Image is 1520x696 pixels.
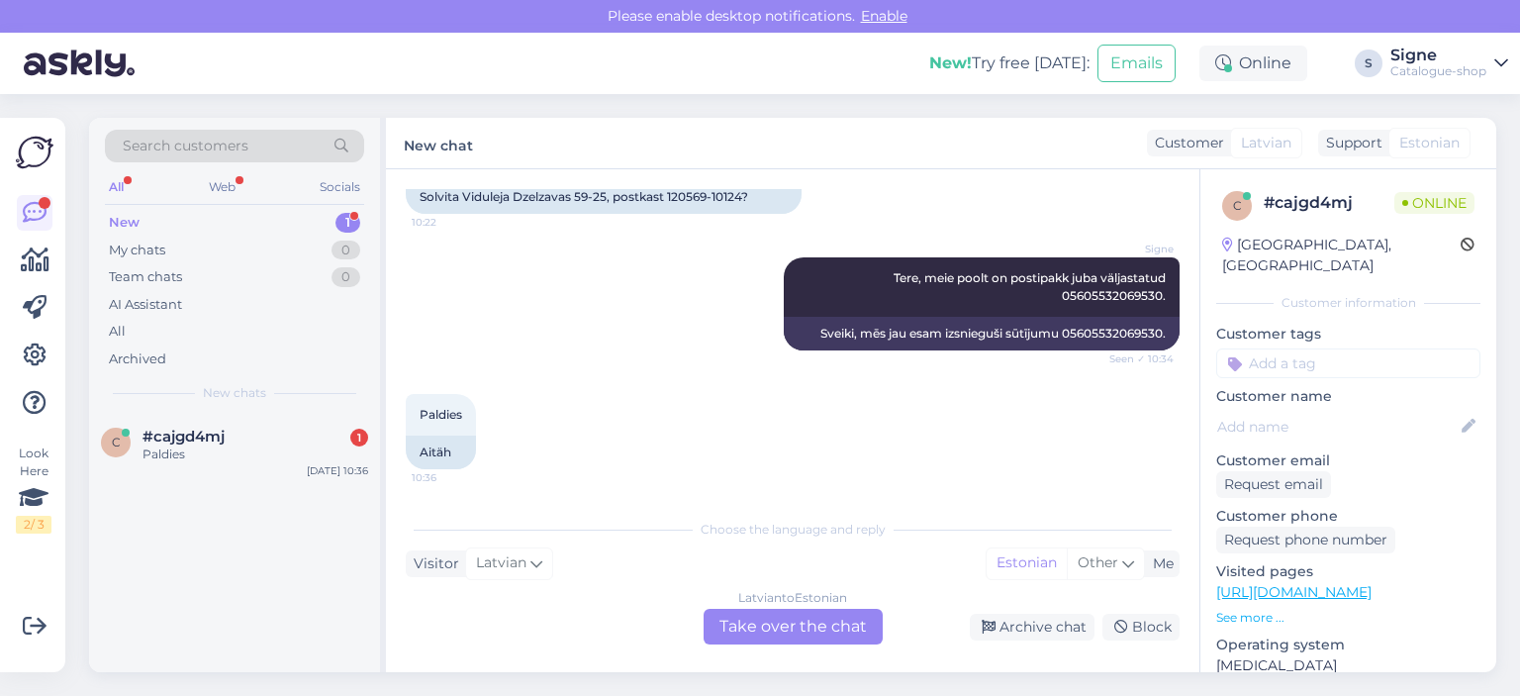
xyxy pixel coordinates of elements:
div: Archive chat [970,614,1094,641]
div: S [1355,50,1382,77]
p: Customer phone [1216,506,1480,527]
div: Archived [109,349,166,369]
div: Customer [1147,133,1224,153]
label: New chat [404,130,473,156]
span: Latvian [1241,133,1291,153]
div: 1 [350,429,368,447]
div: Sveiki, mēs jau esam izsnieguši sūtījumu 05605532069530. [784,317,1180,350]
div: Request phone number [1216,527,1395,553]
div: 0 [332,241,360,260]
div: Estonian [987,548,1067,578]
div: 1 [335,213,360,233]
span: #cajgd4mj [142,428,225,446]
span: Seen ✓ 10:34 [1099,351,1174,366]
div: Request email [1216,471,1331,498]
p: Visited pages [1216,561,1480,582]
span: Online [1394,192,1474,214]
span: Latvian [476,552,526,574]
div: 2 / 3 [16,516,51,534]
div: # cajgd4mj [1264,191,1394,215]
span: Other [1078,553,1118,571]
span: c [1233,198,1242,213]
a: SigneCatalogue-shop [1390,48,1508,79]
div: New [109,213,140,233]
a: [URL][DOMAIN_NAME] [1216,583,1372,601]
div: Paldies [142,446,368,463]
b: New! [929,53,972,72]
div: Me [1145,553,1174,574]
p: [MEDICAL_DATA] [1216,655,1480,676]
div: All [105,174,128,200]
span: 10:36 [412,470,486,485]
div: Look Here [16,445,51,534]
div: Socials [316,174,364,200]
p: Customer tags [1216,324,1480,345]
div: Signe [1390,48,1486,63]
span: Paldies [420,407,462,422]
input: Add name [1217,416,1458,438]
p: Operating system [1216,635,1480,655]
img: Askly Logo [16,134,53,171]
div: Take over the chat [704,609,883,645]
div: [GEOGRAPHIC_DATA], [GEOGRAPHIC_DATA] [1222,235,1461,276]
div: Choose the language and reply [406,521,1180,539]
div: [DATE] 10:36 [307,463,368,478]
div: AI Assistant [109,295,182,315]
span: Estonian [1399,133,1460,153]
p: Customer email [1216,450,1480,471]
div: Visitor [406,553,459,574]
span: Tere, meie poolt on postipakk juba väljastatud 05605532069530. [894,270,1169,303]
div: Latvian to Estonian [738,589,847,607]
input: Add a tag [1216,348,1480,378]
p: See more ... [1216,609,1480,627]
div: Online [1199,46,1307,81]
div: Catalogue-shop [1390,63,1486,79]
div: My chats [109,241,165,260]
button: Emails [1097,45,1176,82]
span: Search customers [123,136,248,156]
div: Block [1102,614,1180,641]
div: Team chats [109,267,182,287]
p: Customer name [1216,386,1480,407]
span: Signe [1099,242,1174,256]
div: Customer information [1216,294,1480,312]
span: New chats [203,384,266,402]
div: Web [205,174,239,200]
div: Try free [DATE]: [929,51,1090,75]
span: 10:22 [412,215,486,230]
div: Support [1318,133,1382,153]
div: All [109,322,126,342]
span: c [112,435,121,449]
div: 0 [332,267,360,287]
div: Aitäh [406,436,476,469]
span: Enable [855,7,913,25]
